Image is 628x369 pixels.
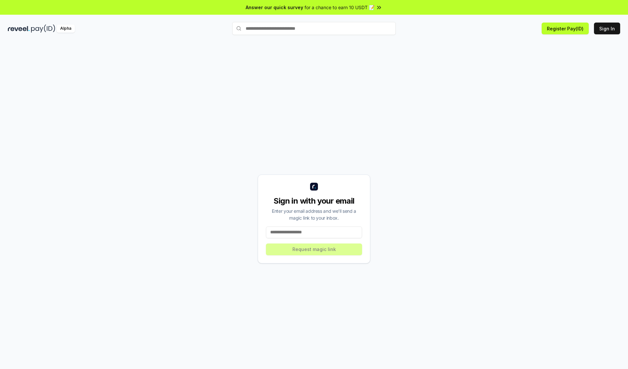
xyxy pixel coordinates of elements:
img: logo_small [310,183,318,191]
span: Answer our quick survey [246,4,303,11]
img: pay_id [31,25,55,33]
div: Enter your email address and we’ll send a magic link to your inbox. [266,208,362,221]
div: Alpha [57,25,75,33]
div: Sign in with your email [266,196,362,206]
button: Sign In [594,23,620,34]
img: reveel_dark [8,25,30,33]
span: for a chance to earn 10 USDT 📝 [305,4,375,11]
button: Register Pay(ID) [542,23,589,34]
